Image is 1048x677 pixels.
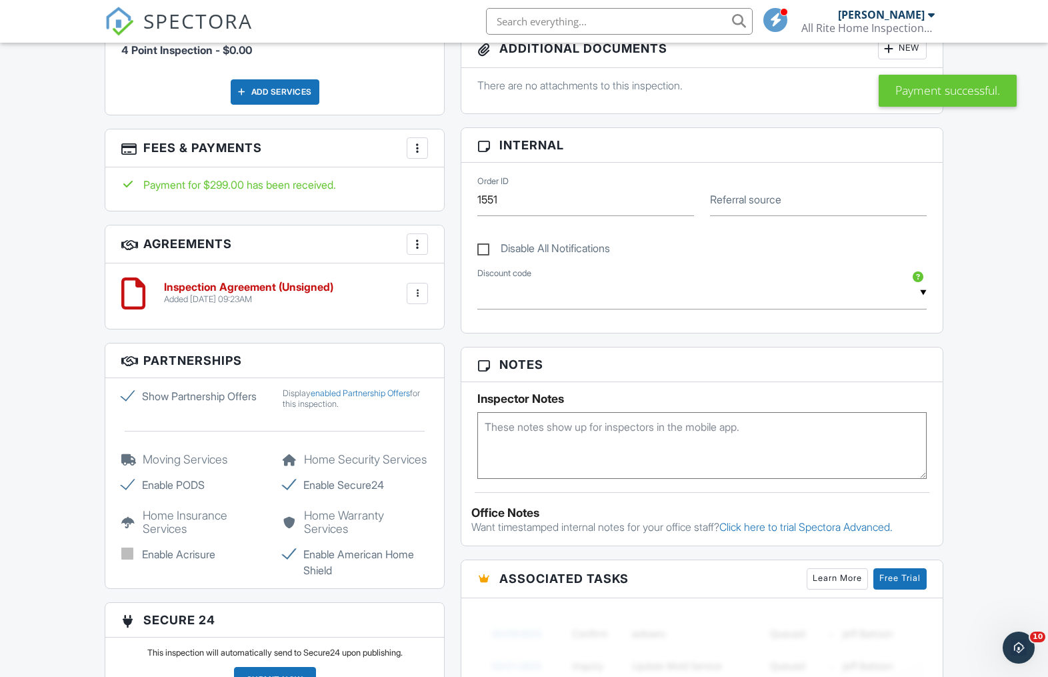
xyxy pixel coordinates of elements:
[807,568,868,590] a: Learn More
[121,177,428,192] div: Payment for $299.00 has been received.
[1030,632,1045,642] span: 10
[471,520,933,534] p: Want timestamped internal notes for your office staff?
[121,509,267,536] h5: Home Insurance Services
[105,225,444,263] h3: Agreements
[477,175,509,187] label: Order ID
[461,30,943,68] h3: Additional Documents
[143,7,253,35] span: SPECTORA
[121,43,252,57] span: 4 Point Inspection - $0.00
[719,520,893,534] a: Click here to trial Spectora Advanced.
[477,267,531,279] label: Discount code
[164,281,333,293] h6: Inspection Agreement (Unsigned)
[471,506,933,520] div: Office Notes
[461,128,943,163] h3: Internal
[105,7,134,36] img: The Best Home Inspection Software - Spectora
[283,477,428,493] label: Enable Secure24
[1003,632,1035,664] iframe: Intercom live chat
[283,453,428,466] h5: Home Security Services
[801,21,935,35] div: All Rite Home Inspections, Inc
[121,388,267,404] label: Show Partnership Offers
[121,19,428,68] li: Service: 4 Point Inspection
[283,546,428,578] label: Enable American Home Shield
[121,546,267,562] label: Enable Acrisure
[499,570,629,588] span: Associated Tasks
[147,648,403,658] p: This inspection will automatically send to Secure24 upon publishing.
[878,38,927,59] div: New
[486,8,753,35] input: Search everything...
[710,192,781,207] label: Referral source
[164,294,333,305] div: Added [DATE] 09:23AM
[121,453,267,466] h5: Moving Services
[105,344,444,378] h3: Partnerships
[311,388,410,398] a: enabled Partnership Offers
[283,509,428,536] h5: Home Warranty Services
[873,568,927,590] a: Free Trial
[283,388,428,410] div: Display for this inspection.
[477,392,927,406] h5: Inspector Notes
[461,348,943,382] h3: Notes
[879,75,1017,107] div: Payment successful.
[477,78,927,93] p: There are no attachments to this inspection.
[105,603,444,638] h3: Secure 24
[838,8,925,21] div: [PERSON_NAME]
[121,477,267,493] label: Enable PODS
[105,129,444,167] h3: Fees & Payments
[164,281,333,305] a: Inspection Agreement (Unsigned) Added [DATE] 09:23AM
[477,242,610,259] label: Disable All Notifications
[231,79,319,105] div: Add Services
[105,18,253,46] a: SPECTORA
